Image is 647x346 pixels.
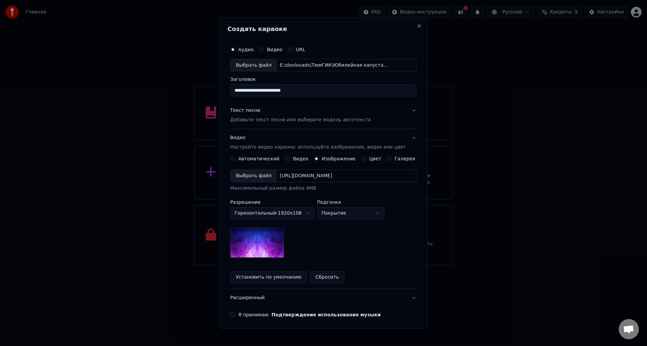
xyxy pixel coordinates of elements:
[293,156,308,161] label: Видео
[272,312,381,317] button: Я принимаю
[369,156,381,161] label: Цвет
[395,156,415,161] label: Галерея
[230,170,277,182] div: Выбрать файл
[230,107,260,114] div: Текст песни
[267,47,282,52] label: Видео
[230,289,417,307] button: Расширенный
[310,271,345,283] button: Сбросить
[230,271,307,283] button: Установить по умолчанию
[230,144,406,151] p: Настройте видео караоке: используйте изображение, видео или цвет
[238,156,279,161] label: Автоматический
[230,134,406,151] div: Видео
[230,200,314,205] label: Разрешение
[296,47,305,52] label: URL
[230,59,277,71] div: Выбрать файл
[230,102,417,129] button: Текст песниДобавьте текст песни или выберите модель автотекста
[317,200,384,205] label: Подгонка
[230,129,417,156] button: ВидеоНастройте видео караоке: используйте изображение, видео или цвет
[277,62,392,68] div: E:\dovlovads\ТюмГИК\Юбилейная капуста\Караоке\треки\РП 20. Я люблю свою кафедру.mp3
[230,77,417,82] label: Заголовок
[230,185,417,192] div: Максимальный размер файла 4MB
[227,26,419,32] h2: Создать караоке
[230,117,371,123] p: Добавьте текст песни или выберите модель автотекста
[238,47,253,52] label: Аудио
[238,312,381,317] label: Я принимаю
[277,172,335,179] div: [URL][DOMAIN_NAME]
[230,156,417,289] div: ВидеоНастройте видео караоке: используйте изображение, видео или цвет
[322,156,356,161] label: Изображение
